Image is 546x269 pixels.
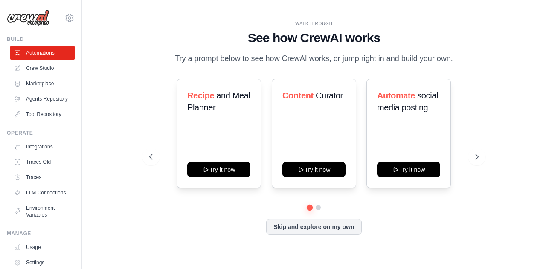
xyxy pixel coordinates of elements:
a: Automations [10,46,75,60]
a: Crew Studio [10,61,75,75]
span: Recipe [187,91,214,100]
img: Logo [7,10,49,26]
a: Marketplace [10,77,75,90]
div: WALKTHROUGH [149,20,478,27]
span: Automate [377,91,415,100]
span: social media posting [377,91,438,112]
h1: See how CrewAI works [149,30,478,46]
a: Integrations [10,140,75,153]
span: and Meal Planner [187,91,250,112]
span: Curator [316,91,343,100]
a: Usage [10,240,75,254]
div: Operate [7,130,75,136]
a: Traces [10,171,75,184]
a: Tool Repository [10,107,75,121]
button: Try it now [282,162,346,177]
a: LLM Connections [10,186,75,200]
a: Environment Variables [10,201,75,222]
button: Try it now [187,162,250,177]
a: Traces Old [10,155,75,169]
a: Agents Repository [10,92,75,106]
p: Try a prompt below to see how CrewAI works, or jump right in and build your own. [171,52,457,65]
div: Manage [7,230,75,237]
button: Skip and explore on my own [266,219,361,235]
span: Content [282,91,314,100]
button: Try it now [377,162,440,177]
div: Build [7,36,75,43]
